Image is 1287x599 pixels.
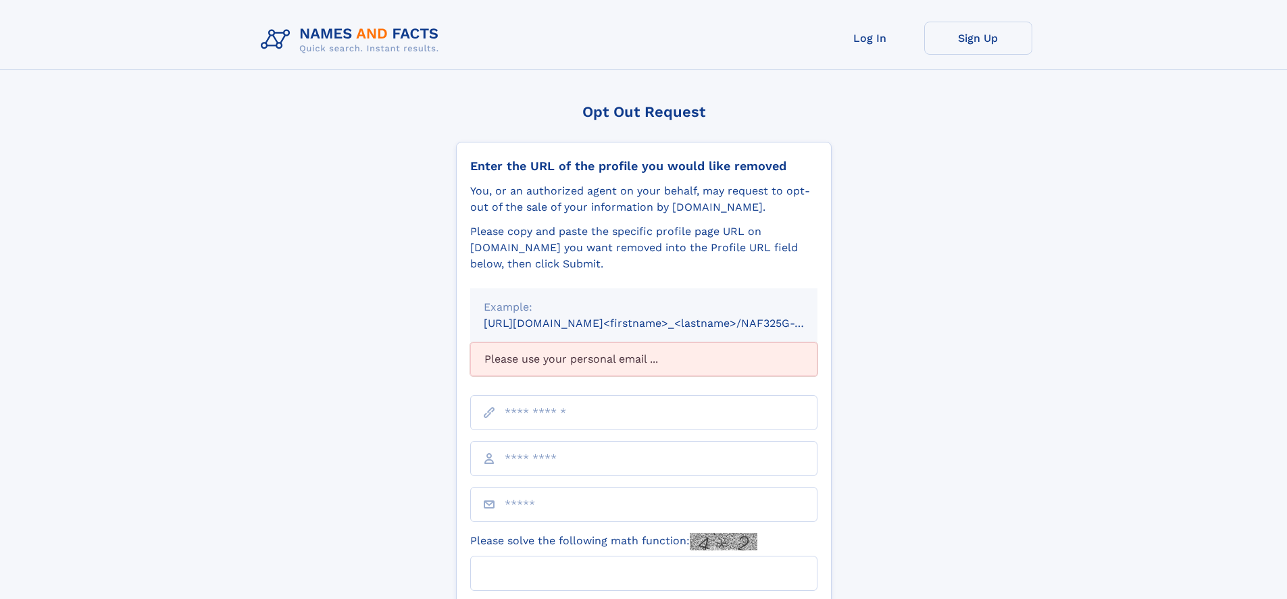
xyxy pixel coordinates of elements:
div: Example: [484,299,804,315]
div: Opt Out Request [456,103,832,120]
div: You, or an authorized agent on your behalf, may request to opt-out of the sale of your informatio... [470,183,817,215]
a: Log In [816,22,924,55]
label: Please solve the following math function: [470,533,757,550]
img: Logo Names and Facts [255,22,450,58]
div: Enter the URL of the profile you would like removed [470,159,817,174]
a: Sign Up [924,22,1032,55]
div: Please use your personal email ... [470,342,817,376]
small: [URL][DOMAIN_NAME]<firstname>_<lastname>/NAF325G-xxxxxxxx [484,317,843,330]
div: Please copy and paste the specific profile page URL on [DOMAIN_NAME] you want removed into the Pr... [470,224,817,272]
